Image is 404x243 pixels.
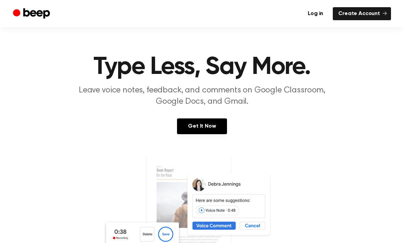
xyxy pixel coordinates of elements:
[302,7,329,20] a: Log in
[13,7,52,21] a: Beep
[27,55,377,79] h1: Type Less, Say More.
[177,118,227,134] a: Get It Now
[71,85,333,107] p: Leave voice notes, feedback, and comments on Google Classroom, Google Docs, and Gmail.
[333,7,391,20] a: Create Account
